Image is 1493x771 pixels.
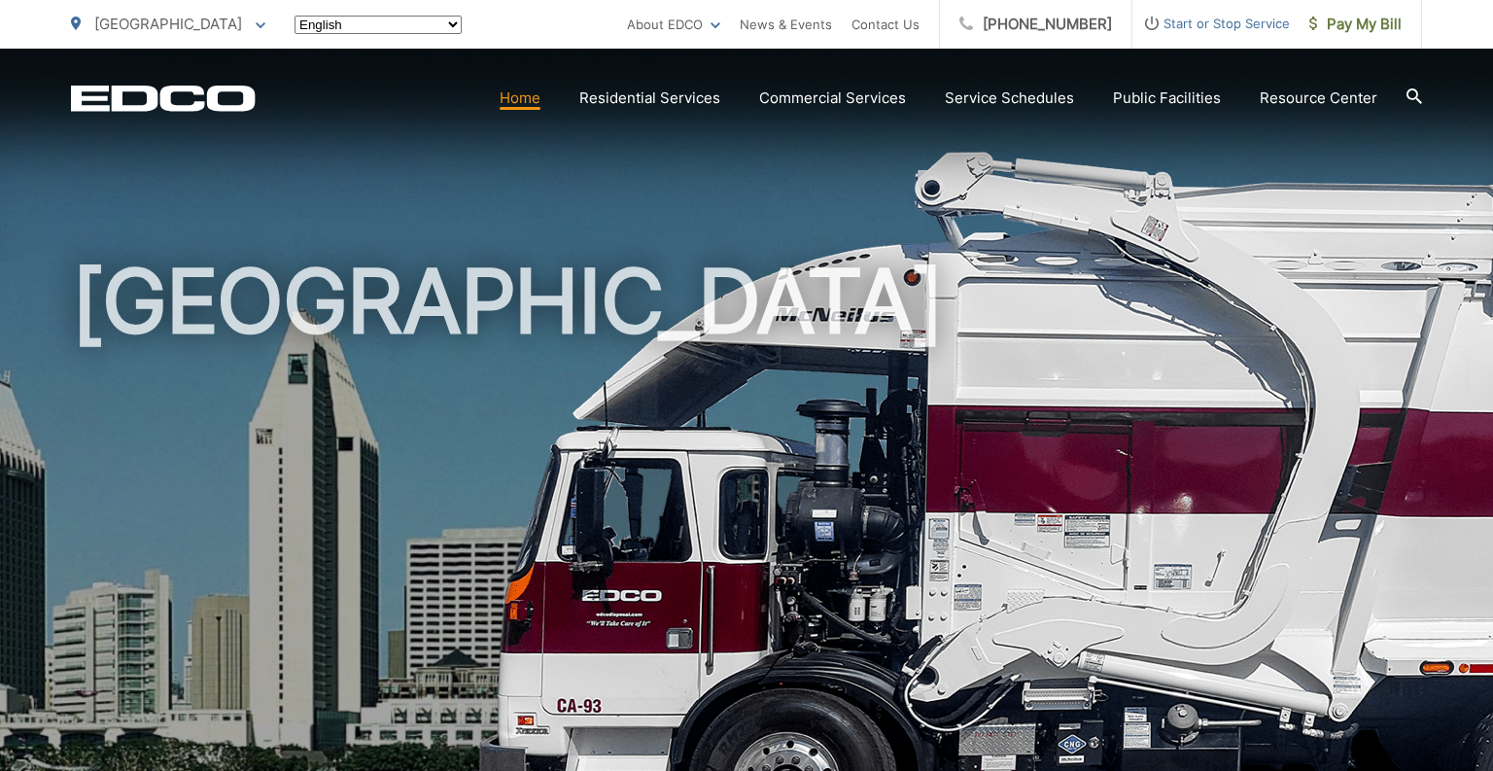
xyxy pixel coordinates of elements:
[1260,87,1377,110] a: Resource Center
[579,87,720,110] a: Residential Services
[295,16,462,34] select: Select a language
[94,15,242,33] span: [GEOGRAPHIC_DATA]
[71,85,256,112] a: EDCD logo. Return to the homepage.
[945,87,1074,110] a: Service Schedules
[759,87,906,110] a: Commercial Services
[1309,13,1402,36] span: Pay My Bill
[500,87,540,110] a: Home
[740,13,832,36] a: News & Events
[851,13,920,36] a: Contact Us
[627,13,720,36] a: About EDCO
[1113,87,1221,110] a: Public Facilities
